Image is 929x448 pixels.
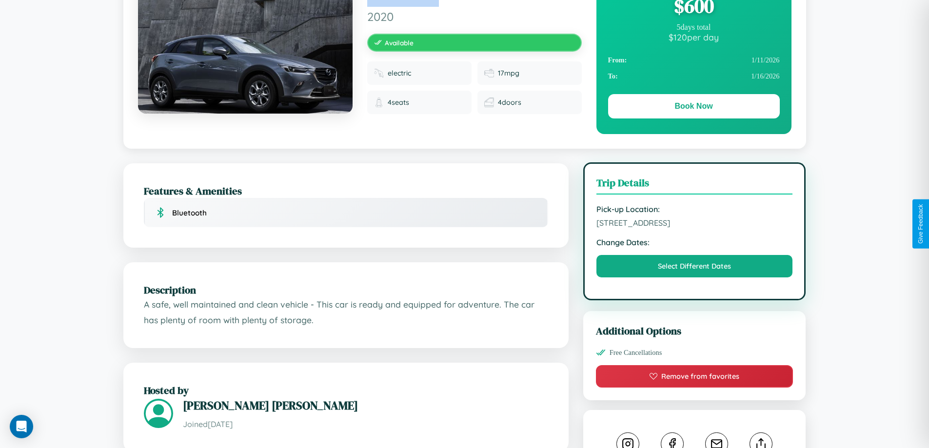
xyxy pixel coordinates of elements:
strong: From: [608,56,627,64]
button: Remove from favorites [596,365,793,388]
div: Open Intercom Messenger [10,415,33,438]
span: 4 doors [498,98,521,107]
strong: To: [608,72,618,80]
div: Give Feedback [917,204,924,244]
h2: Description [144,283,548,297]
button: Book Now [608,94,780,118]
h3: Trip Details [596,175,793,195]
strong: Change Dates: [596,237,793,247]
span: Available [385,39,414,47]
div: 1 / 11 / 2026 [608,52,780,68]
img: Fuel type [374,68,384,78]
span: Free Cancellations [610,349,662,357]
span: electric [388,69,411,78]
span: 17 mpg [498,69,519,78]
img: Seats [374,97,384,107]
span: 2020 [367,9,582,24]
button: Select Different Dates [596,255,793,277]
span: [STREET_ADDRESS] [596,218,793,228]
span: Bluetooth [172,208,207,217]
span: 4 seats [388,98,409,107]
p: Joined [DATE] [183,417,548,431]
h2: Hosted by [144,383,548,397]
h2: Features & Amenities [144,184,548,198]
div: $ 120 per day [608,32,780,42]
div: 1 / 16 / 2026 [608,68,780,84]
strong: Pick-up Location: [596,204,793,214]
div: 5 days total [608,23,780,32]
h3: [PERSON_NAME] [PERSON_NAME] [183,397,548,413]
p: A safe, well maintained and clean vehicle - This car is ready and equipped for adventure. The car... [144,297,548,328]
h3: Additional Options [596,324,793,338]
img: Doors [484,97,494,107]
img: Fuel efficiency [484,68,494,78]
